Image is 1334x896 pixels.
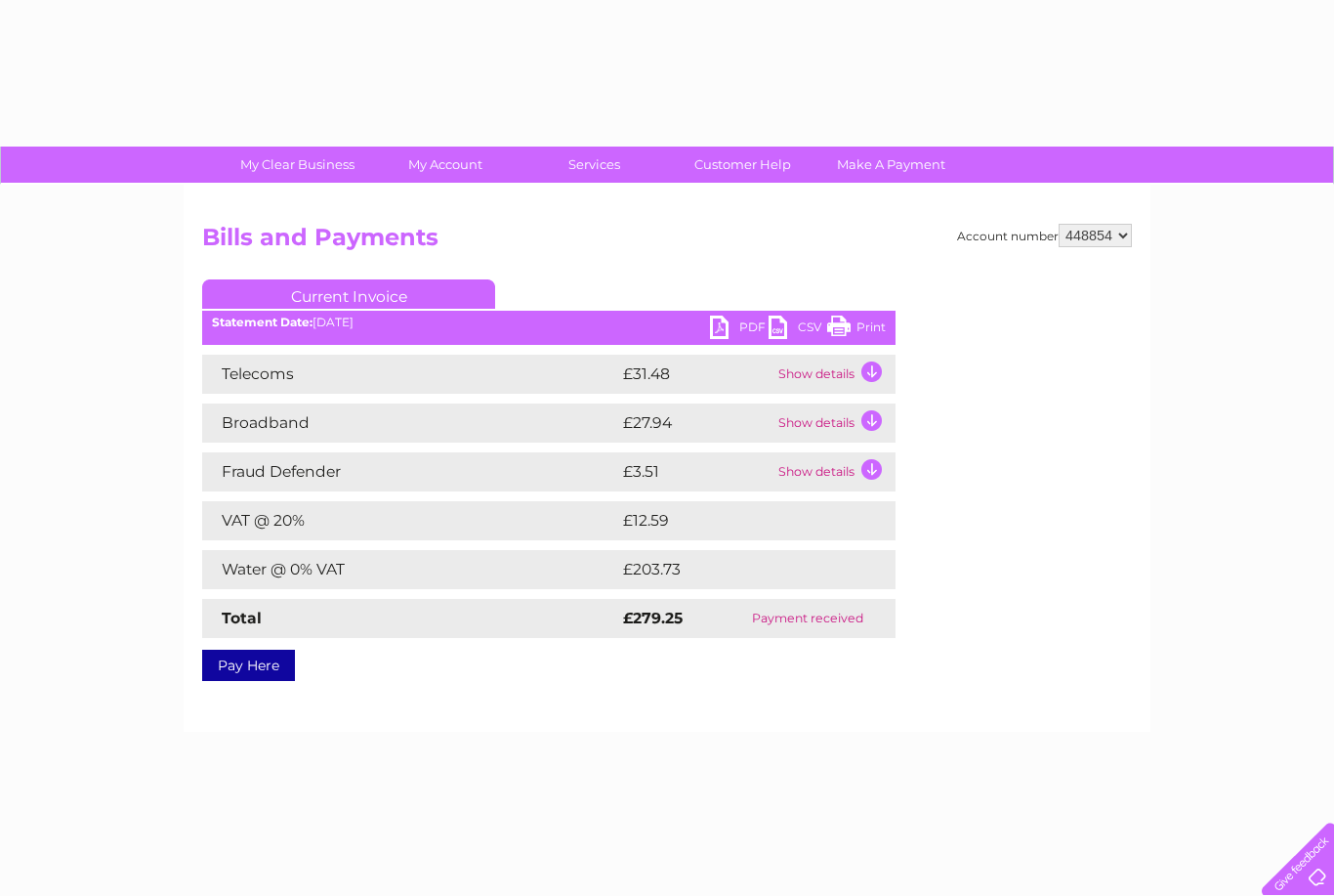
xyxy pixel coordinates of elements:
[202,452,618,491] td: Fraud Defender
[217,147,378,183] a: My Clear Business
[202,224,1132,261] h2: Bills and Payments
[202,404,618,443] td: Broadband
[618,404,773,443] td: £27.94
[811,147,972,183] a: Make A Payment
[202,355,618,394] td: Telecoms
[827,316,886,344] a: Print
[710,316,769,344] a: PDF
[662,147,823,183] a: Customer Help
[618,501,855,540] td: £12.59
[618,355,773,394] td: £31.48
[202,501,618,540] td: VAT @ 20%
[202,279,495,309] a: Current Invoice
[514,147,675,183] a: Services
[623,609,683,627] strong: £279.25
[202,550,618,589] td: Water @ 0% VAT
[202,650,295,681] a: Pay Here
[212,315,313,329] b: Statement Date:
[719,599,896,638] td: Payment received
[365,147,526,183] a: My Account
[769,316,827,344] a: CSV
[618,550,860,589] td: £203.73
[957,224,1132,247] div: Account number
[202,316,896,329] div: [DATE]
[773,404,896,443] td: Show details
[773,452,896,491] td: Show details
[773,355,896,394] td: Show details
[618,452,773,491] td: £3.51
[222,609,262,627] strong: Total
